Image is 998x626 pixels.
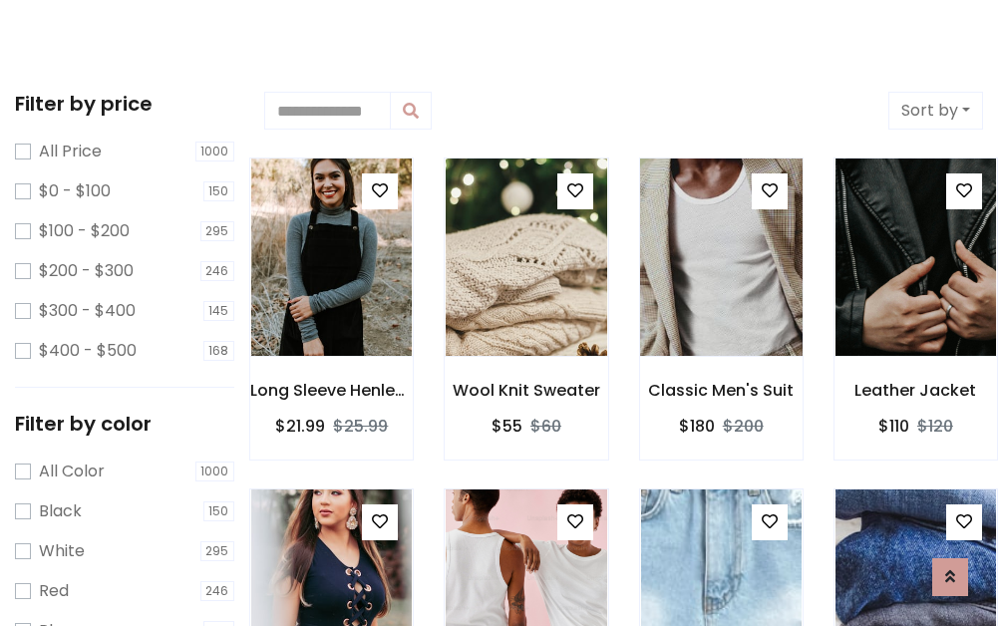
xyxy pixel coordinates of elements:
label: $400 - $500 [39,339,137,363]
span: 295 [200,221,235,241]
label: All Price [39,140,102,163]
label: Red [39,579,69,603]
span: 295 [200,541,235,561]
label: Black [39,499,82,523]
label: White [39,539,85,563]
h6: Wool Knit Sweater [445,381,607,400]
h6: $110 [878,417,909,436]
h6: Long Sleeve Henley T-Shirt [250,381,413,400]
del: $120 [917,415,953,438]
h6: $180 [679,417,715,436]
del: $25.99 [333,415,388,438]
h6: $21.99 [275,417,325,436]
del: $60 [530,415,561,438]
h5: Filter by color [15,412,234,436]
h5: Filter by price [15,92,234,116]
span: 246 [200,581,235,601]
h6: Leather Jacket [834,381,997,400]
button: Sort by [888,92,983,130]
span: 168 [203,341,235,361]
label: $300 - $400 [39,299,136,323]
del: $200 [723,415,764,438]
label: $0 - $100 [39,179,111,203]
label: All Color [39,460,105,483]
h6: $55 [492,417,522,436]
span: 145 [203,301,235,321]
span: 150 [203,501,235,521]
span: 150 [203,181,235,201]
h6: Classic Men's Suit [640,381,803,400]
label: $100 - $200 [39,219,130,243]
span: 246 [200,261,235,281]
span: 1000 [195,142,235,161]
label: $200 - $300 [39,259,134,283]
span: 1000 [195,462,235,481]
